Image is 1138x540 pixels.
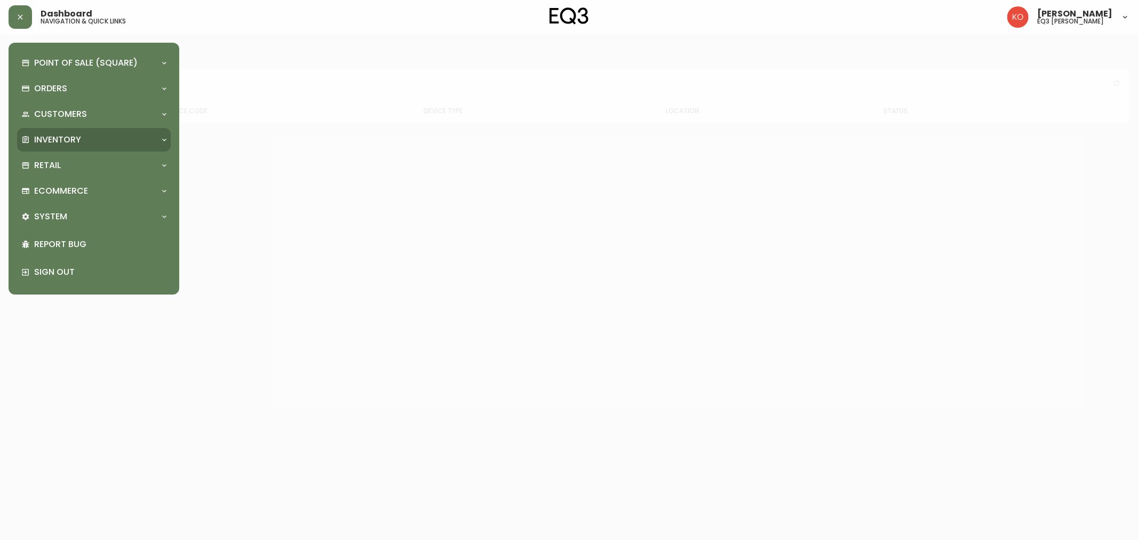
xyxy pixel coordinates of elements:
[34,211,67,223] p: System
[34,160,61,171] p: Retail
[17,128,171,152] div: Inventory
[17,51,171,75] div: Point of Sale (Square)
[17,102,171,126] div: Customers
[34,83,67,94] p: Orders
[17,231,171,258] div: Report Bug
[41,18,126,25] h5: navigation & quick links
[34,57,138,69] p: Point of Sale (Square)
[34,134,81,146] p: Inventory
[17,258,171,286] div: Sign Out
[34,108,87,120] p: Customers
[1037,10,1112,18] span: [PERSON_NAME]
[550,7,589,25] img: logo
[1007,6,1029,28] img: 9beb5e5239b23ed26e0d832b1b8f6f2a
[34,239,166,250] p: Report Bug
[34,266,166,278] p: Sign Out
[17,77,171,100] div: Orders
[17,154,171,177] div: Retail
[1037,18,1104,25] h5: eq3 [PERSON_NAME]
[41,10,92,18] span: Dashboard
[17,179,171,203] div: Ecommerce
[34,185,88,197] p: Ecommerce
[17,205,171,228] div: System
